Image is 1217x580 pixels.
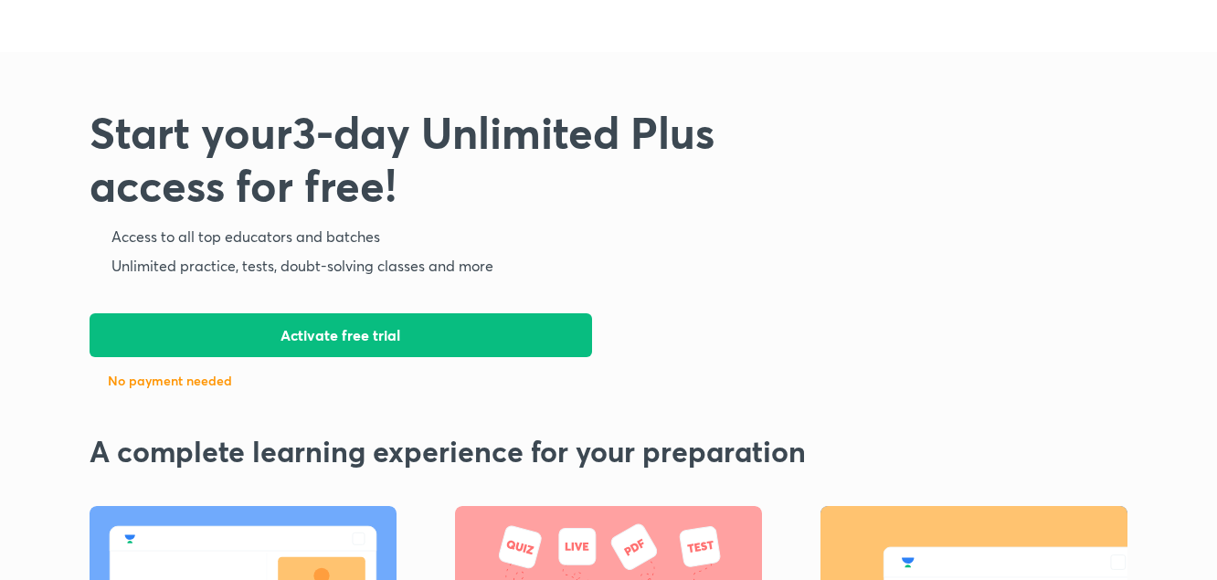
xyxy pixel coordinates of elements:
[759,106,1127,351] img: start-free-trial
[111,226,380,248] h5: Access to all top educators and batches
[111,255,493,277] h5: Unlimited practice, tests, doubt-solving classes and more
[90,15,212,37] a: Unacademy
[90,313,592,357] button: Activate free trial
[90,15,212,33] img: Unacademy
[88,227,106,246] img: step
[88,257,106,275] img: step
[90,106,759,211] h3: Start your 3 -day Unlimited Plus access for free!
[90,434,1127,469] h2: A complete learning experience for your preparation
[108,372,232,390] p: No payment needed
[90,374,104,388] img: feature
